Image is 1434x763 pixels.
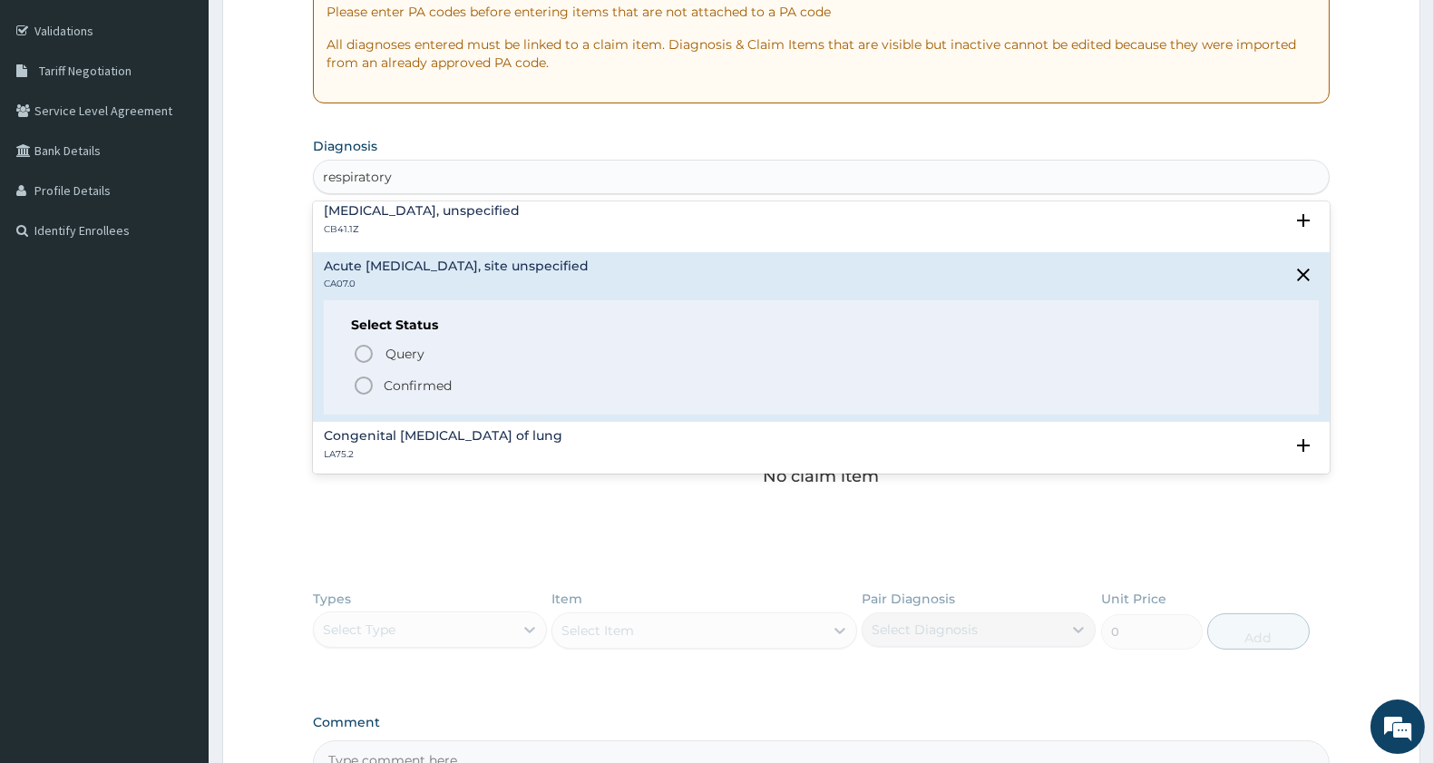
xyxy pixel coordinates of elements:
i: status option filled [353,375,375,396]
div: Chat with us now [94,102,305,125]
span: Query [385,345,424,363]
span: Tariff Negotiation [39,63,132,79]
h4: [MEDICAL_DATA], unspecified [324,204,520,218]
p: All diagnoses entered must be linked to a claim item. Diagnosis & Claim Items that are visible bu... [327,35,1316,72]
h6: Select Status [351,318,1292,332]
i: open select status [1293,435,1314,456]
i: status option query [353,343,375,365]
p: Confirmed [384,377,452,395]
p: CB41.1Z [324,223,520,236]
img: d_794563401_company_1708531726252_794563401 [34,91,73,136]
textarea: Type your message and hit 'Enter' [9,495,346,559]
p: Please enter PA codes before entering items that are not attached to a PA code [327,3,1316,21]
i: open select status [1293,210,1314,231]
div: Minimize live chat window [298,9,341,53]
p: CA07.0 [324,278,589,290]
h4: Acute [MEDICAL_DATA], site unspecified [324,259,589,273]
label: Diagnosis [313,137,377,155]
p: No claim item [763,467,879,485]
i: close select status [1293,264,1314,286]
label: Comment [313,715,1330,730]
span: We're online! [105,229,250,412]
h4: Congenital [MEDICAL_DATA] of lung [324,429,562,443]
p: LA75.2 [324,448,562,461]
